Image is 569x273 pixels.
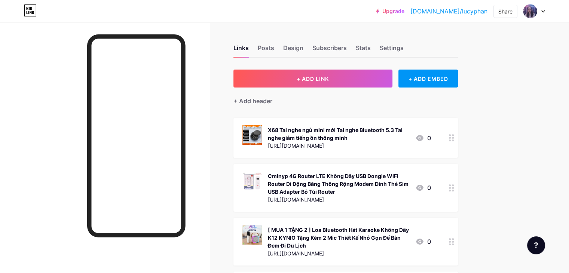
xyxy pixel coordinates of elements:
div: [ MUA 1 TẶNG 2 ] Loa Bluetooth Hát Karaoke Không Dây K12 KYNIO Tặng Kèm 2 Mic Thiết Kế Nhỏ Gọn Để... [268,226,409,249]
div: Share [498,7,513,15]
div: Subscribers [312,43,347,57]
div: 0 [415,183,431,192]
div: Cminyp 4G Router LTE Không Dây USB Dongle WiFi Router Di Động Băng Thông Rộng Modem Dính Thẻ Sim ... [268,172,409,196]
img: Lucy Phan [523,4,537,18]
span: + ADD LINK [297,76,329,82]
div: 0 [415,237,431,246]
div: + Add header [233,96,272,105]
a: [DOMAIN_NAME]/lucyphan [410,7,487,16]
div: + ADD EMBED [398,70,458,88]
button: + ADD LINK [233,70,392,88]
div: X68 Tai nghe ngủ mini mới Tai nghe Bluetooth 5.3 Tai nghe giảm tiếng ồn thông minh [268,126,409,142]
div: [URL][DOMAIN_NAME] [268,249,409,257]
div: 0 [415,134,431,142]
img: [ MUA 1 TẶNG 2 ] Loa Bluetooth Hát Karaoke Không Dây K12 KYNIO Tặng Kèm 2 Mic Thiết Kế Nhỏ Gọn Để... [242,225,262,245]
div: [URL][DOMAIN_NAME] [268,196,409,203]
div: Stats [356,43,371,57]
a: Upgrade [376,8,404,14]
img: X68 Tai nghe ngủ mini mới Tai nghe Bluetooth 5.3 Tai nghe giảm tiếng ồn thông minh [242,125,262,145]
div: Posts [258,43,274,57]
div: [URL][DOMAIN_NAME] [268,142,409,150]
div: Links [233,43,249,57]
div: Design [283,43,303,57]
img: Cminyp 4G Router LTE Không Dây USB Dongle WiFi Router Di Động Băng Thông Rộng Modem Dính Thẻ Sim ... [242,171,262,191]
div: Settings [380,43,404,57]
